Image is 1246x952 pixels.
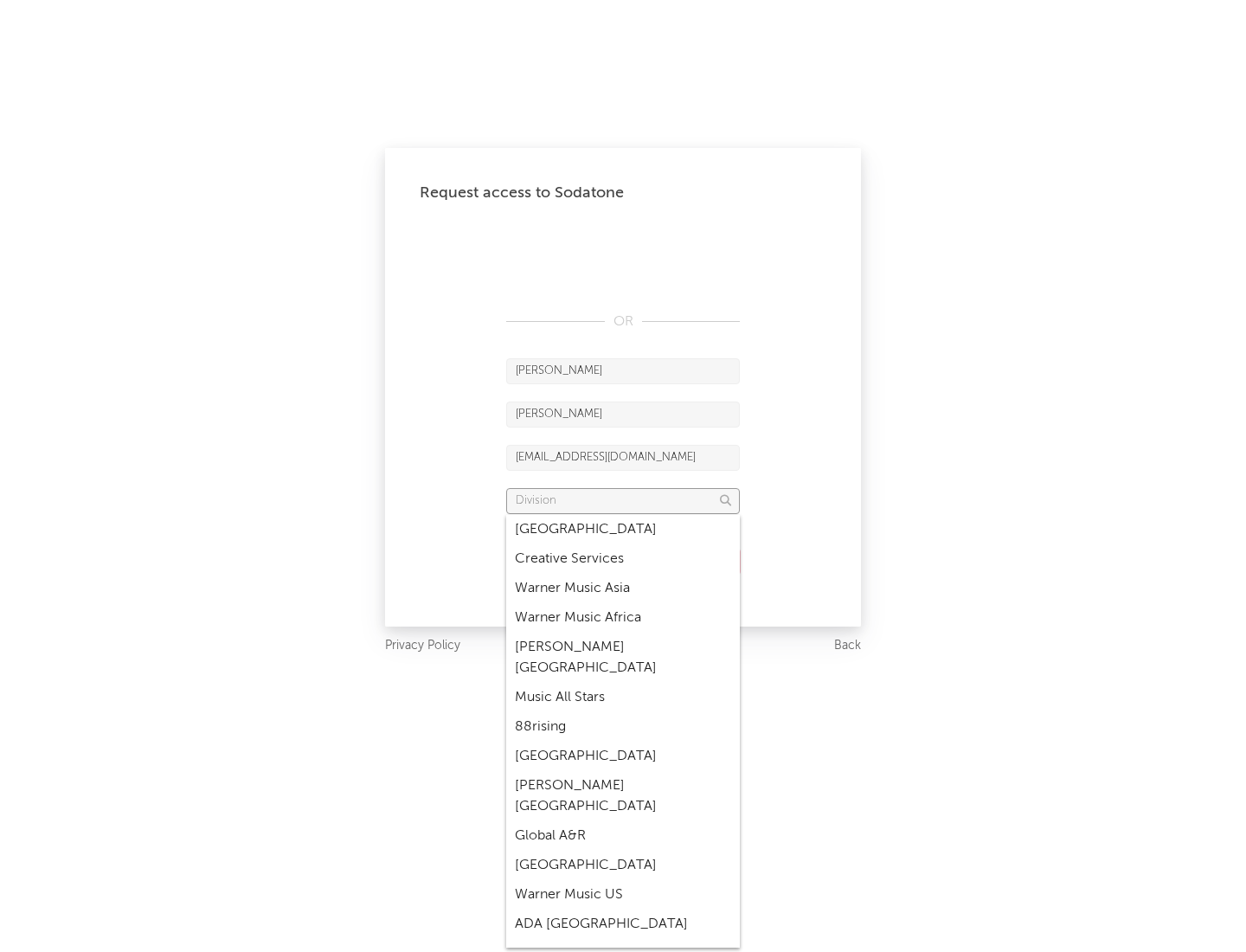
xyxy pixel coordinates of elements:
[506,488,740,514] input: Division
[506,771,740,821] div: [PERSON_NAME] [GEOGRAPHIC_DATA]
[506,683,740,712] div: Music All Stars
[506,910,740,939] div: ADA [GEOGRAPHIC_DATA]
[506,312,740,332] div: OR
[506,633,740,683] div: [PERSON_NAME] [GEOGRAPHIC_DATA]
[506,544,740,574] div: Creative Services
[385,635,460,657] a: Privacy Policy
[834,635,861,657] a: Back
[506,880,740,910] div: Warner Music US
[506,515,740,544] div: [GEOGRAPHIC_DATA]
[506,821,740,851] div: Global A&R
[506,742,740,771] div: [GEOGRAPHIC_DATA]
[420,183,826,203] div: Request access to Sodatone
[506,851,740,880] div: [GEOGRAPHIC_DATA]
[506,574,740,603] div: Warner Music Asia
[506,712,740,742] div: 88rising
[506,402,740,428] input: Last Name
[506,603,740,633] div: Warner Music Africa
[506,445,740,471] input: Email
[506,358,740,384] input: First Name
